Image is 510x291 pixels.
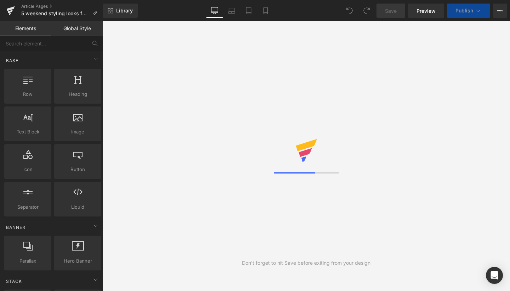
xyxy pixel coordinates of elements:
[56,203,99,211] span: Liquid
[223,4,240,18] a: Laptop
[385,7,397,15] span: Save
[116,7,133,14] span: Library
[56,166,99,173] span: Button
[6,257,49,265] span: Parallax
[103,4,138,18] a: New Library
[51,21,103,35] a: Global Style
[56,90,99,98] span: Heading
[6,90,49,98] span: Row
[455,8,473,13] span: Publish
[416,7,436,15] span: Preview
[206,4,223,18] a: Desktop
[408,4,444,18] a: Preview
[257,4,274,18] a: Mobile
[486,267,503,284] div: Open Intercom Messenger
[493,4,507,18] button: More
[5,224,26,231] span: Banner
[21,11,89,16] span: 5 weekend styling looks for autumn
[6,203,49,211] span: Separator
[447,4,490,18] button: Publish
[56,257,99,265] span: Hero Banner
[6,166,49,173] span: Icon
[359,4,374,18] button: Redo
[5,57,19,64] span: Base
[342,4,357,18] button: Undo
[56,128,99,136] span: Image
[6,128,49,136] span: Text Block
[5,278,23,285] span: Stack
[21,4,103,9] a: Article Pages
[240,4,257,18] a: Tablet
[242,259,370,267] div: Don't forget to hit Save before exiting from your design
